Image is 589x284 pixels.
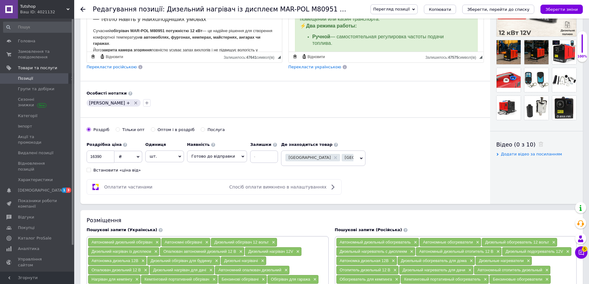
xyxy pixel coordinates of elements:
[340,240,411,244] span: Автономный дизельный обогреватель
[213,258,218,264] span: ×
[423,240,473,244] span: Автономные обогреватели
[122,127,145,133] div: Тільки опт
[24,54,116,59] strong: обігрівач MAR-POL M80951 потужністю 12 кВт
[462,5,534,14] button: Зберегти, перейти до списку
[87,142,122,147] b: Роздрібна ціна
[23,77,144,89] span: — обогреватель сам контролирует температуру окружающей среды.
[425,54,479,60] div: Кiлькiсть символiв
[18,38,35,44] span: Головна
[158,127,195,133] div: Оптом і в роздріб
[288,65,341,69] span: Перекласти українською
[140,258,145,264] span: ×
[582,246,587,252] span: 5
[154,240,159,245] span: ×
[214,240,269,244] span: Дизельний обігрівач 12 вольт
[87,216,577,224] div: Розміщення
[373,7,410,11] span: Перегляд позиції
[62,188,66,193] span: 1
[18,225,35,231] span: Покупці
[187,142,210,147] b: Наявність
[312,277,317,282] span: ×
[429,7,451,12] span: Копіювати
[495,249,500,254] span: ×
[191,154,235,159] span: Готово до відправки
[218,268,281,272] span: Автономний опалювач дизельний
[119,154,122,159] span: ₴
[577,54,587,59] div: 100%
[467,268,472,273] span: ×
[18,97,57,108] span: Сезонні знижки
[18,76,33,81] span: Позиції
[404,277,480,282] span: Кемпинговый портативный обогреватель
[18,65,57,71] span: Товари та послуги
[15,73,65,78] strong: закрита камера згоряння
[6,53,189,86] p: Сучасний — це надійне рішення для створення комфортної температури . Його повністю усуває запах в...
[18,246,39,252] span: Аналітика
[18,134,57,145] span: Акції та промокоди
[18,256,57,268] span: Управління сайтом
[345,155,387,159] span: [GEOGRAPHIC_DATA]
[92,268,141,272] span: Опалювач дизельний 12 В
[424,5,456,14] button: Копіювати
[11,35,167,54] span: 🔥 - обеспечивает быстрое прогревание больших помещений или кабин транспорта. ⚡
[204,240,209,245] span: ×
[87,150,114,163] input: 0
[92,240,152,244] span: Автономний дизельний обігрівач
[144,277,209,282] span: Кемпінговий портативний обігрівач
[301,53,326,60] a: Відновити
[479,258,524,263] span: Дизельные нагреватели
[419,249,493,254] span: Автономный дизельный отопитель 12 В
[6,34,189,49] h2: 🔥 Автономний дизельний обігрівач MAR-POL M80951 (12 кВт) — тепло навіть у найхолодніших умовах
[18,188,64,193] span: [DEMOGRAPHIC_DATA]
[104,184,152,189] span: Оплатити частинами
[565,249,570,254] span: ×
[3,22,73,33] input: Пошук
[479,56,482,59] span: Потягніть для зміни розмірів
[340,268,391,272] span: Отопитель дизельный 12 В
[246,55,256,60] span: 47641
[403,268,465,272] span: Дизельный нагреватель для дачи
[448,55,458,60] span: 47575
[224,54,277,60] div: Кiлькiсть символiв
[482,277,487,282] span: ×
[89,100,130,105] span: [PERSON_NAME] +
[18,235,51,241] span: Каталог ProSale
[153,268,206,272] span: Дизельний нагрівач для дачі
[18,150,53,156] span: Видалені позиції
[238,249,243,254] span: ×
[165,240,202,244] span: Автономні обігрівачі
[408,249,413,254] span: ×
[485,240,549,244] span: Дизельный обогреватель 12 вольт
[23,60,155,72] span: — самостоятельная регулировка частоты подачи топлива.
[493,277,542,282] span: Бензиновые обогреватели
[93,167,141,173] div: Встановити «ціна від»
[87,65,137,69] span: Перекласти російською
[229,184,327,189] span: Спосіб оплати вимкнено в налаштуваннях
[260,277,265,282] span: ×
[143,268,147,273] span: ×
[18,113,37,119] span: Категорії
[92,258,138,263] span: Автономка дизельна 12В
[211,277,216,282] span: ×
[90,53,96,60] a: Зробити резервну копію зараз
[474,240,479,245] span: ×
[248,249,293,254] span: Дизельний нагрівач 12V
[390,258,395,264] span: ×
[501,152,562,156] span: Додати відео за посиланням
[18,214,34,220] span: Відгуки
[87,91,127,95] b: Особисті нотатки
[87,227,157,232] span: Пошукові запити (Українська)
[545,7,578,12] i: Зберегти зміни
[506,249,563,254] span: Дизельный подогреватель 12V
[281,142,332,147] b: Де знаходиться товар
[392,268,397,273] span: ×
[6,61,173,72] strong: в автомобілях, фургонах, кемперах, майстернях, ангарах чи гаражах
[270,240,275,245] span: ×
[208,268,213,273] span: ×
[525,258,530,264] span: ×
[394,277,399,282] span: ×
[92,249,151,254] span: Дизельний нагрівач із дисплеєм
[18,86,54,92] span: Групи та добірки
[250,150,278,163] input: -
[412,240,417,245] span: ×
